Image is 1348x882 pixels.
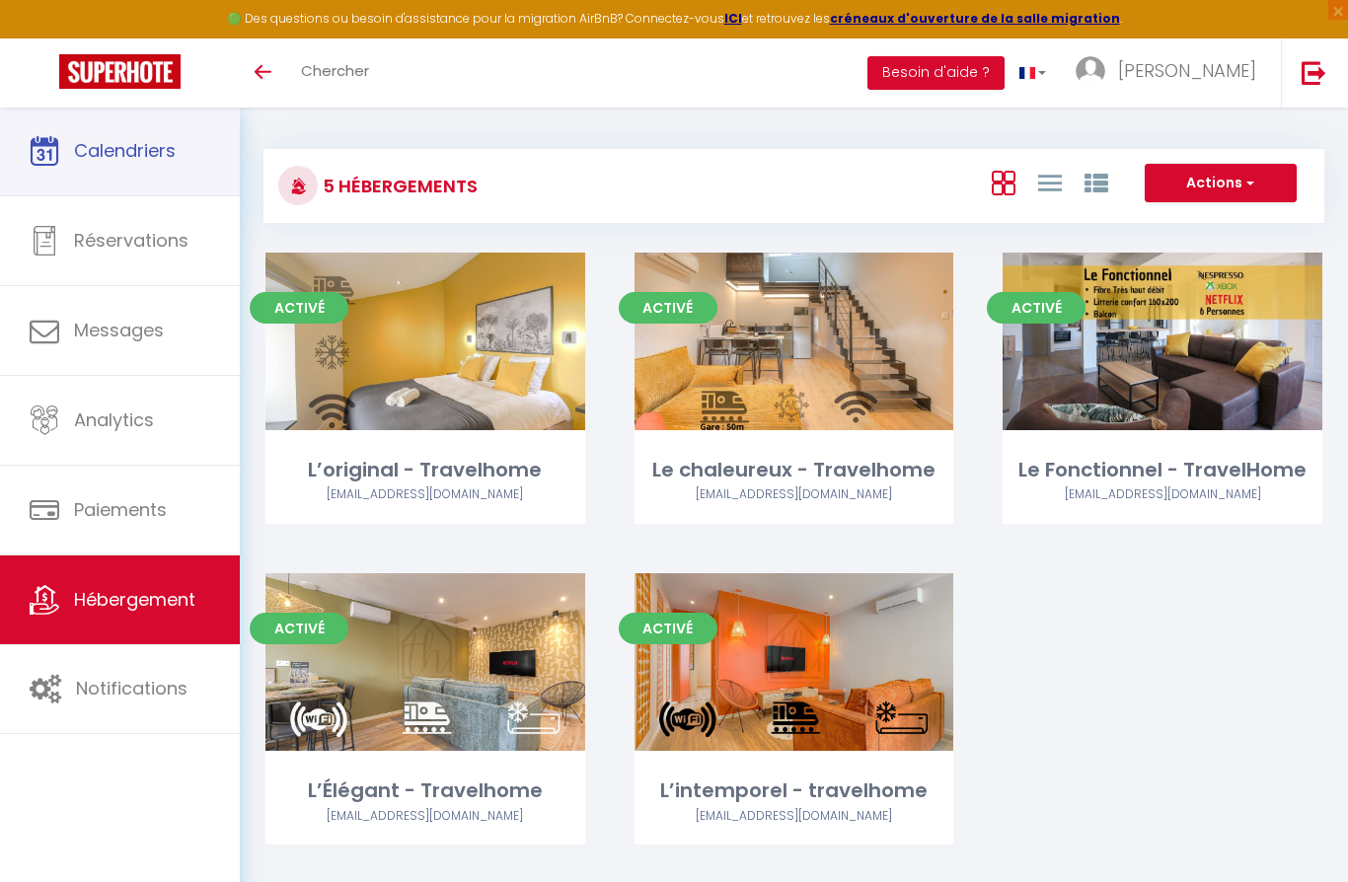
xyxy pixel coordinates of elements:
[265,775,585,806] div: L’Élégant - Travelhome
[74,228,188,253] span: Réservations
[635,485,954,504] div: Airbnb
[1145,164,1297,203] button: Actions
[724,10,742,27] a: ICI
[74,318,164,342] span: Messages
[1003,485,1322,504] div: Airbnb
[1038,166,1062,198] a: Vue en Liste
[250,292,348,324] span: Activé
[1118,58,1256,83] span: [PERSON_NAME]
[301,60,369,81] span: Chercher
[987,292,1086,324] span: Activé
[830,10,1120,27] a: créneaux d'ouverture de la salle migration
[992,166,1015,198] a: Vue en Box
[76,676,187,700] span: Notifications
[74,587,195,612] span: Hébergement
[635,455,954,485] div: Le chaleureux - Travelhome
[74,497,167,522] span: Paiements
[635,807,954,826] div: Airbnb
[867,56,1005,90] button: Besoin d'aide ?
[619,613,717,644] span: Activé
[1003,455,1322,485] div: Le Fonctionnel - TravelHome
[250,613,348,644] span: Activé
[286,38,384,108] a: Chercher
[1061,38,1281,108] a: ... [PERSON_NAME]
[1076,56,1105,86] img: ...
[1085,166,1108,198] a: Vue par Groupe
[74,407,154,432] span: Analytics
[619,292,717,324] span: Activé
[1302,60,1326,85] img: logout
[265,455,585,485] div: L’original - Travelhome
[74,138,176,163] span: Calendriers
[265,485,585,504] div: Airbnb
[635,775,954,806] div: L’intemporel - travelhome
[59,54,181,89] img: Super Booking
[265,807,585,826] div: Airbnb
[318,164,478,208] h3: 5 Hébergements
